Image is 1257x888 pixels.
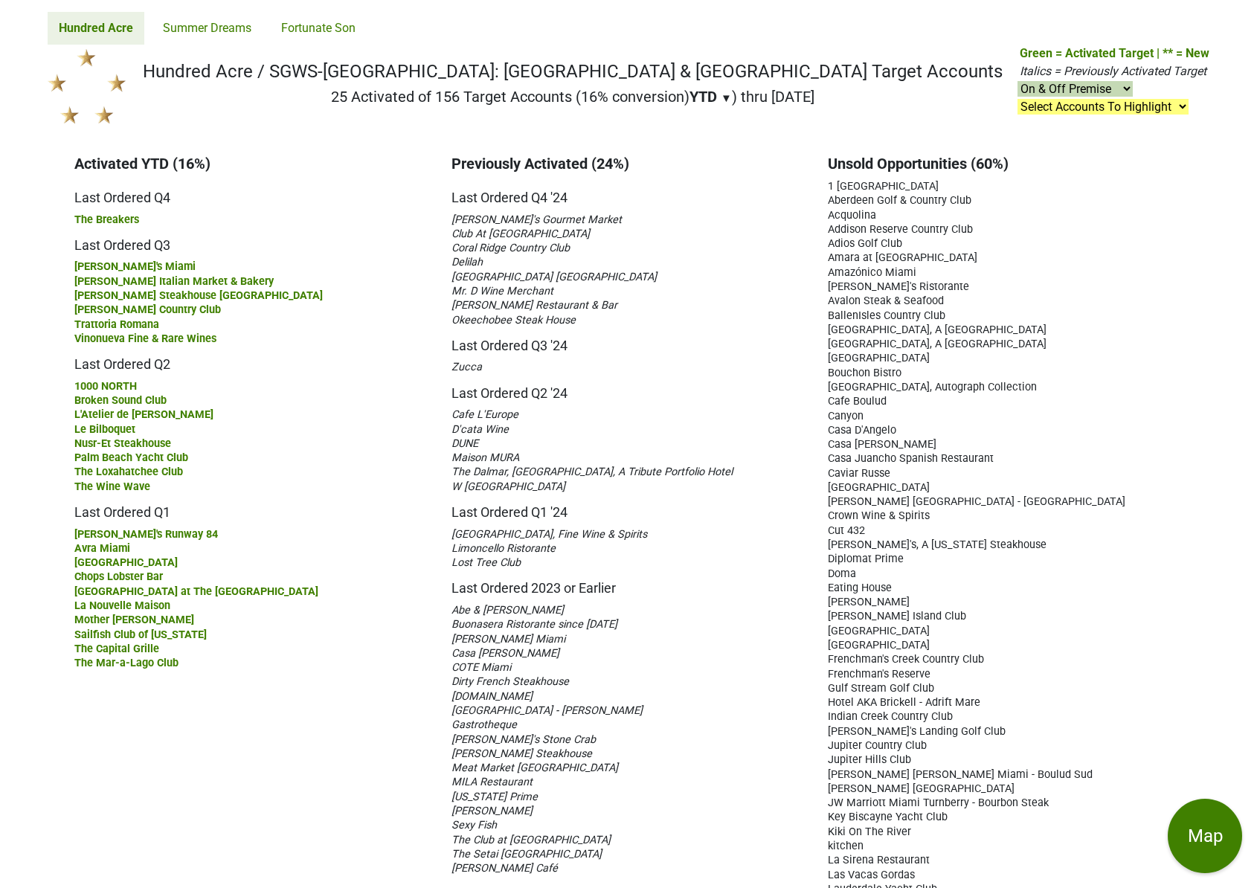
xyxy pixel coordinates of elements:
span: Nusr-Et Steakhouse [74,437,171,450]
span: [PERSON_NAME]'s Miami [74,260,196,273]
span: Sexy Fish [451,819,497,831]
span: Cafe Boulud [828,395,887,408]
span: Coral Ridge Country Club [451,242,570,254]
span: ▼ [721,91,732,105]
span: The Setai [GEOGRAPHIC_DATA] [451,848,602,860]
span: [GEOGRAPHIC_DATA], Fine Wine & Spirits [451,528,647,541]
span: Gulf Stream Golf Club [828,682,934,695]
span: Zucca [451,361,482,373]
span: The Dalmar, [GEOGRAPHIC_DATA], A Tribute Portfolio Hotel [451,466,733,478]
span: [GEOGRAPHIC_DATA], A [GEOGRAPHIC_DATA] [828,324,1047,336]
span: [PERSON_NAME]'s Gourmet Market [451,213,622,226]
span: Adios Golf Club [828,237,902,250]
span: 1 [GEOGRAPHIC_DATA] [828,180,939,193]
span: Avalon Steak & Seafood [828,295,944,307]
span: [GEOGRAPHIC_DATA], A [GEOGRAPHIC_DATA] [828,338,1047,350]
h5: Last Ordered Q4 '24 [451,178,806,206]
span: [GEOGRAPHIC_DATA] [74,556,178,569]
span: [PERSON_NAME] Café [451,862,558,875]
img: Hundred Acre [48,49,126,123]
span: Cut 432 [828,524,865,537]
span: [PERSON_NAME] Miami [451,633,565,646]
span: [GEOGRAPHIC_DATA] - [PERSON_NAME] [451,704,643,717]
span: Casa [PERSON_NAME] [828,438,936,451]
span: Limoncello Ristorante [451,542,556,555]
span: [PERSON_NAME] [451,805,533,817]
span: La Nouvelle Maison [74,599,170,612]
span: [GEOGRAPHIC_DATA] [828,352,930,364]
span: Meat Market [GEOGRAPHIC_DATA] [451,762,618,774]
a: Summer Dreams [152,12,263,45]
span: Amara at [GEOGRAPHIC_DATA] [828,251,977,264]
span: Lost Tree Club [451,556,521,569]
span: 1000 NORTH [74,380,137,393]
span: kitchen [828,840,864,852]
a: Hundred Acre [48,12,144,45]
span: [GEOGRAPHIC_DATA] [828,639,930,651]
span: Gastrotheque [451,718,517,731]
span: [GEOGRAPHIC_DATA] at The [GEOGRAPHIC_DATA] [74,585,318,598]
span: [PERSON_NAME] Steakhouse [GEOGRAPHIC_DATA] [74,289,323,302]
span: Dirty French Steakhouse [451,675,569,688]
span: [US_STATE] Prime [451,791,538,803]
span: Frenchman's Creek Country Club [828,653,984,666]
span: YTD [689,88,717,106]
span: Delilah [451,256,483,268]
span: Club At [GEOGRAPHIC_DATA] [451,228,590,240]
h3: Activated YTD (16%) [74,155,429,173]
h1: Hundred Acre / SGWS-[GEOGRAPHIC_DATA]: [GEOGRAPHIC_DATA] & [GEOGRAPHIC_DATA] Target Accounts [143,61,1003,83]
span: Diplomat Prime [828,553,904,565]
span: Frenchman's Reserve [828,668,930,681]
span: [GEOGRAPHIC_DATA] [GEOGRAPHIC_DATA] [451,271,657,283]
span: Las Vacas Gordas [828,869,915,881]
span: MILA Restaurant [451,776,533,788]
span: Abe & [PERSON_NAME] [451,604,564,617]
span: Doma [828,567,856,580]
span: Crown Wine & Spirits [828,509,930,522]
h5: Last Ordered 2023 or Earlier [451,569,806,596]
span: Chops Lobster Bar [74,570,163,583]
span: [GEOGRAPHIC_DATA] [828,481,930,494]
span: Broken Sound Club [74,394,167,407]
h5: Last Ordered Q4 [74,178,429,206]
span: Avra Miami [74,542,130,555]
span: The Loxahatchee Club [74,466,183,478]
span: D'cata Wine [451,423,509,436]
span: Okeechobee Steak House [451,314,576,326]
span: Maison MURA [451,451,519,464]
span: Jupiter Hills Club [828,753,911,766]
span: Acquolina [828,209,876,222]
span: JW Marriott Miami Turnberry - Bourbon Steak [828,797,1049,809]
span: [DOMAIN_NAME] [451,690,533,703]
span: The Wine Wave [74,480,150,493]
span: Jupiter Country Club [828,739,927,752]
span: DUNE [451,437,478,450]
span: [PERSON_NAME]'s, A [US_STATE] Steakhouse [828,538,1047,551]
h3: Unsold Opportunities (60%) [828,155,1183,173]
span: BallenIsles Country Club [828,309,945,322]
span: [PERSON_NAME] [PERSON_NAME] Miami - Boulud Sud [828,768,1093,781]
span: [PERSON_NAME]'s Runway 84 [74,528,218,541]
span: Palm Beach Yacht Club [74,451,188,464]
span: [GEOGRAPHIC_DATA] [828,625,930,637]
span: [PERSON_NAME]'s Stone Crab [451,733,596,746]
span: [PERSON_NAME] Restaurant & Bar [451,299,617,312]
span: Green = Activated Target | ** = New [1020,46,1209,60]
span: Indian Creek Country Club [828,710,953,723]
h5: Last Ordered Q3 [74,226,429,254]
span: Le Bilboquet [74,423,135,436]
span: Canyon [828,410,864,422]
span: Key Biscayne Yacht Club [828,811,948,823]
span: Italics = Previously Activated Target [1020,64,1206,78]
span: Casa Juancho Spanish Restaurant [828,452,994,465]
span: Sailfish Club of [US_STATE] [74,628,207,641]
a: Fortunate Son [270,12,367,45]
h5: Last Ordered Q3 '24 [451,326,806,354]
span: Addison Reserve Country Club [828,223,973,236]
span: The Club at [GEOGRAPHIC_DATA] [451,834,611,846]
span: [PERSON_NAME] [GEOGRAPHIC_DATA] - [GEOGRAPHIC_DATA] [828,495,1125,508]
span: [PERSON_NAME]'s Ristorante [828,280,969,293]
h5: Last Ordered Q2 '24 [451,374,806,402]
h5: Last Ordered Q1 [74,493,429,521]
h3: Previously Activated (24%) [451,155,806,173]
